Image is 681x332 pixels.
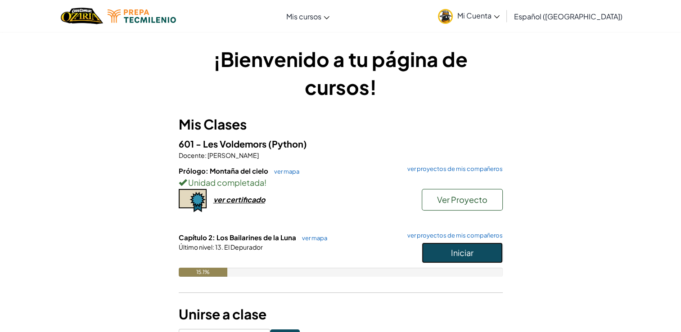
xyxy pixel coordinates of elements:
[457,11,500,20] span: Mi Cuenta
[179,243,212,251] span: Último nivel
[179,233,298,242] span: Capítulo 2: Los Bailarines de la Luna
[286,12,321,21] span: Mis cursos
[61,7,103,25] img: Home
[179,268,228,277] div: 15.1%
[268,138,307,149] span: (Python)
[264,177,266,188] span: !
[205,151,207,159] span: :
[213,195,265,204] div: ver certificado
[451,247,474,258] span: Iniciar
[282,4,334,28] a: Mis cursos
[179,166,270,175] span: Prólogo: Montaña del cielo
[179,195,265,204] a: ver certificado
[270,168,299,175] a: ver mapa
[108,9,176,23] img: Tecmilenio logo
[422,242,503,263] button: Iniciar
[403,233,503,238] a: ver proyectos de mis compañeros
[179,304,503,324] h3: Unirse a clase
[214,243,223,251] span: 13.
[212,243,214,251] span: :
[223,243,263,251] span: El Depurador
[437,194,487,205] span: Ver Proyecto
[514,12,622,21] span: Español ([GEOGRAPHIC_DATA])
[433,2,504,30] a: Mi Cuenta
[207,151,259,159] span: [PERSON_NAME]
[510,4,627,28] a: Español ([GEOGRAPHIC_DATA])
[179,45,503,101] h1: ¡Bienvenido a tu página de cursos!
[179,138,268,149] span: 601 - Les Voldemors
[179,151,205,159] span: Docente
[187,177,264,188] span: Unidad completada
[61,7,103,25] a: Ozaria by CodeCombat logo
[438,9,453,24] img: avatar
[403,166,503,172] a: ver proyectos de mis compañeros
[422,189,503,211] button: Ver Proyecto
[179,189,207,212] img: certificate-icon.png
[298,234,327,242] a: ver mapa
[179,114,503,135] h3: Mis Clases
